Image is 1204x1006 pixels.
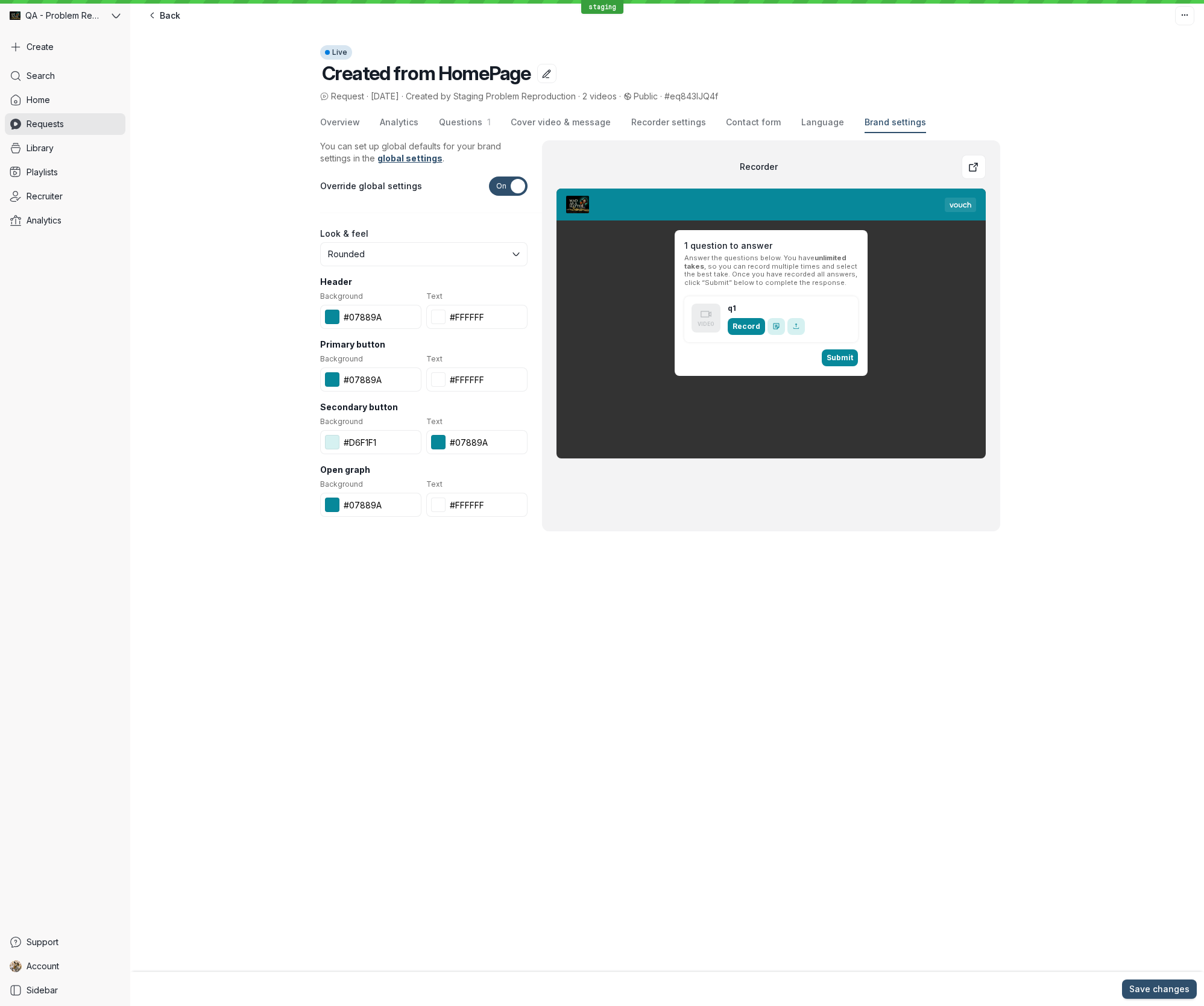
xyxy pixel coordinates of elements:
a: Recruiter [5,186,125,207]
span: Background [320,353,421,365]
span: VIDEO [698,318,714,330]
span: Answer the questions below. You have , so you can record multiple times and select the best take.... [684,254,858,287]
span: Recruiter [27,190,63,202]
span: Background [320,478,421,490]
span: 1 [482,117,491,127]
span: Home [27,94,50,106]
span: Header [320,276,528,288]
span: Contact form [726,116,781,128]
h2: Recorder [556,161,962,173]
span: Playlists [27,166,58,178]
div: Submit [822,349,858,366]
span: QA - Problem Reproduction [25,10,102,22]
span: Back [160,10,180,22]
span: q1 [728,304,805,313]
span: · [658,90,664,102]
button: Edit title [537,64,556,83]
a: global settings [377,153,443,163]
span: · [617,90,623,102]
a: Back [140,6,188,25]
a: Support [5,931,125,953]
span: Sidebar [27,984,58,996]
span: Look & feel [320,228,368,240]
span: Analytics [27,214,61,227]
span: Cover video & message [511,116,611,128]
span: Create [27,41,54,53]
span: #eq843IJQ4f [664,91,718,101]
img: Shez Katrak avatar [10,960,22,972]
span: Primary button [320,339,528,351]
p: You can set up global defaults for your brand settings in the . [320,140,528,164]
span: Overview [320,116,360,128]
h2: 1 question to answer [684,240,858,252]
button: QA - Problem Reproduction avatarQA - Problem Reproduction [5,5,125,27]
span: 2 videos [582,91,617,101]
a: Home [5,89,125,111]
a: Preview [962,155,986,179]
div: Record [728,318,765,335]
div: QA - Problem Reproduction [5,5,109,27]
a: Sidebar [5,979,125,1001]
a: Playlists [5,161,125,183]
span: Account [27,960,59,972]
span: Recorder settings [631,116,706,128]
span: Text [426,478,528,490]
span: Search [27,70,55,82]
span: Analytics [380,116,418,128]
a: Shez Katrak avatarAccount [5,955,125,977]
span: Background [320,290,421,302]
span: Rounded [328,248,510,260]
span: · [399,90,406,102]
a: Requests [5,113,125,135]
span: On [496,177,506,196]
span: Text [426,416,528,428]
img: f882149f-6921-4fbe-91b0-aa06c5d04fc4.jpeg [566,196,589,213]
span: Support [27,936,58,948]
span: Text [426,353,528,365]
span: · [576,90,582,102]
span: [DATE] [371,91,399,101]
span: Secondary button [320,401,528,413]
span: Brand settings [865,116,926,128]
span: Language [801,116,844,128]
a: Analytics [5,210,125,231]
a: Search [5,65,125,87]
button: Create [5,36,125,58]
img: QA - Problem Reproduction avatar [10,10,20,21]
span: · [364,90,371,102]
span: Created by Staging Problem Reproduction [406,91,576,101]
b: unlimited takes [684,254,846,270]
a: Library [5,137,125,159]
span: Questions [439,117,482,127]
span: Requests [27,118,64,130]
span: Library [27,142,54,154]
span: Background [320,416,421,428]
span: Public [634,91,658,101]
span: Request [320,90,365,102]
span: Created from HomePage [322,61,531,85]
span: Text [426,290,528,302]
span: Live [332,45,347,60]
span: Open graph [320,464,528,476]
button: Rounded [320,242,528,266]
span: Override global settings [320,180,422,192]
